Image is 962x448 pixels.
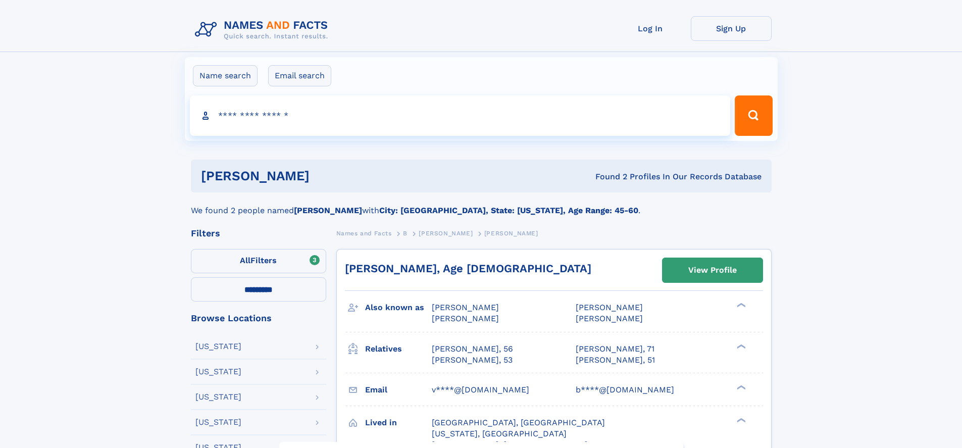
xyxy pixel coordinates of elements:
[419,230,473,237] span: [PERSON_NAME]
[268,65,331,86] label: Email search
[195,393,241,401] div: [US_STATE]
[734,417,746,423] div: ❯
[365,381,432,399] h3: Email
[403,230,408,237] span: B
[610,16,691,41] a: Log In
[576,355,655,366] a: [PERSON_NAME], 51
[191,314,326,323] div: Browse Locations
[403,227,408,239] a: B
[191,16,336,43] img: Logo Names and Facts
[195,418,241,426] div: [US_STATE]
[734,384,746,390] div: ❯
[663,258,763,282] a: View Profile
[576,343,654,355] a: [PERSON_NAME], 71
[688,259,737,282] div: View Profile
[201,170,452,182] h1: [PERSON_NAME]
[432,303,499,312] span: [PERSON_NAME]
[294,206,362,215] b: [PERSON_NAME]
[484,230,538,237] span: [PERSON_NAME]
[691,16,772,41] a: Sign Up
[734,343,746,350] div: ❯
[576,303,643,312] span: [PERSON_NAME]
[365,299,432,316] h3: Also known as
[419,227,473,239] a: [PERSON_NAME]
[193,65,258,86] label: Name search
[191,249,326,273] label: Filters
[191,229,326,238] div: Filters
[191,192,772,217] div: We found 2 people named with .
[576,314,643,323] span: [PERSON_NAME]
[365,340,432,358] h3: Relatives
[735,95,772,136] button: Search Button
[452,171,762,182] div: Found 2 Profiles In Our Records Database
[379,206,638,215] b: City: [GEOGRAPHIC_DATA], State: [US_STATE], Age Range: 45-60
[365,414,432,431] h3: Lived in
[432,429,567,438] span: [US_STATE], [GEOGRAPHIC_DATA]
[432,314,499,323] span: [PERSON_NAME]
[195,368,241,376] div: [US_STATE]
[734,302,746,309] div: ❯
[432,418,605,427] span: [GEOGRAPHIC_DATA], [GEOGRAPHIC_DATA]
[336,227,392,239] a: Names and Facts
[240,256,250,265] span: All
[190,95,731,136] input: search input
[432,355,513,366] a: [PERSON_NAME], 53
[432,343,513,355] a: [PERSON_NAME], 56
[195,342,241,351] div: [US_STATE]
[345,262,591,275] a: [PERSON_NAME], Age [DEMOGRAPHIC_DATA]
